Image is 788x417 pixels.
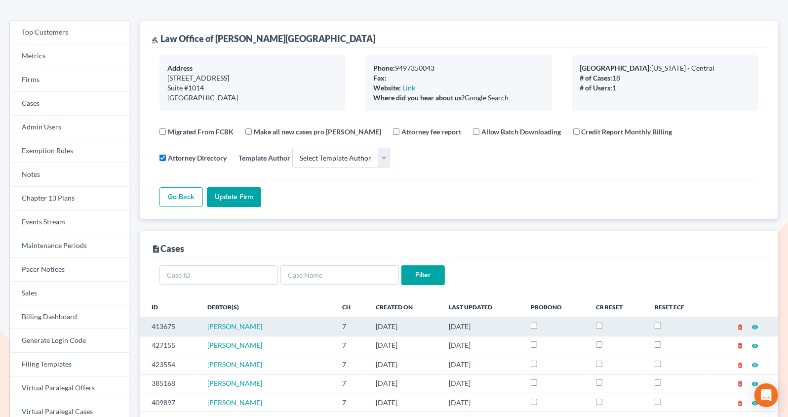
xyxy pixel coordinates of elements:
[208,379,263,387] a: [PERSON_NAME]
[737,379,744,387] a: delete_forever
[441,317,523,336] td: [DATE]
[334,297,368,317] th: Ch
[10,210,130,234] a: Events Stream
[167,64,193,72] b: Address
[582,126,672,137] label: Credit Report Monthly Billing
[140,355,200,374] td: 423554
[441,374,523,393] td: [DATE]
[751,380,758,387] i: visibility
[10,258,130,282] a: Pacer Notices
[140,317,200,336] td: 413675
[10,305,130,329] a: Billing Dashboard
[159,187,203,207] a: Go Back
[334,355,368,374] td: 7
[368,374,441,393] td: [DATE]
[737,398,744,407] a: delete_forever
[441,297,523,317] th: Last Updated
[238,153,290,163] label: Template Author
[373,83,401,92] b: Website:
[167,83,338,93] div: Suite #1014
[368,297,441,317] th: Created On
[159,265,278,285] input: Case ID
[737,362,744,369] i: delete_forever
[10,21,130,44] a: Top Customers
[208,360,263,369] a: [PERSON_NAME]
[751,342,758,349] i: visibility
[152,37,158,43] i: gavel
[751,322,758,331] a: visibility
[737,380,744,387] i: delete_forever
[737,322,744,331] a: delete_forever
[140,297,200,317] th: ID
[280,265,399,285] input: Case Name
[751,400,758,407] i: visibility
[737,342,744,349] i: delete_forever
[10,44,130,68] a: Metrics
[140,393,200,412] td: 409897
[751,398,758,407] a: visibility
[401,265,445,285] input: Filter
[334,336,368,355] td: 7
[168,153,227,163] label: Attorney Directory
[334,393,368,412] td: 7
[208,341,263,349] a: [PERSON_NAME]
[10,187,130,210] a: Chapter 13 Plans
[167,93,338,103] div: [GEOGRAPHIC_DATA]
[152,33,375,44] div: Law Office of [PERSON_NAME][GEOGRAPHIC_DATA]
[441,336,523,355] td: [DATE]
[10,329,130,353] a: Generate Login Code
[580,73,750,83] div: 18
[373,93,544,103] div: Google Search
[751,362,758,369] i: visibility
[368,393,441,412] td: [DATE]
[10,353,130,376] a: Filing Templates
[737,360,744,369] a: delete_forever
[152,245,160,253] i: description
[441,355,523,374] td: [DATE]
[373,63,544,73] div: 9497350043
[10,68,130,92] a: Firms
[10,92,130,116] a: Cases
[334,374,368,393] td: 7
[441,393,523,412] td: [DATE]
[10,282,130,305] a: Sales
[737,400,744,407] i: delete_forever
[254,126,381,137] label: Make all new cases pro [PERSON_NAME]
[737,341,744,349] a: delete_forever
[754,383,778,407] div: Open Intercom Messenger
[10,376,130,400] a: Virtual Paralegal Offers
[368,336,441,355] td: [DATE]
[200,297,335,317] th: Debtor(s)
[10,116,130,139] a: Admin Users
[368,317,441,336] td: [DATE]
[140,336,200,355] td: 427155
[10,234,130,258] a: Maintenance Periods
[580,64,651,72] b: [GEOGRAPHIC_DATA]:
[751,324,758,331] i: visibility
[580,83,612,92] b: # of Users:
[368,355,441,374] td: [DATE]
[334,317,368,336] td: 7
[168,126,234,137] label: Migrated From FCBK
[373,64,395,72] b: Phone:
[751,360,758,369] a: visibility
[140,374,200,393] td: 385168
[647,297,709,317] th: Reset ECF
[401,126,461,137] label: Attorney fee report
[208,398,263,407] a: [PERSON_NAME]
[373,93,465,102] b: Where did you hear about us?
[737,324,744,331] i: delete_forever
[588,297,647,317] th: CR Reset
[580,74,612,82] b: # of Cases:
[10,139,130,163] a: Exemption Rules
[751,379,758,387] a: visibility
[751,341,758,349] a: visibility
[167,73,338,83] div: [STREET_ADDRESS]
[580,63,750,73] div: [US_STATE] - Central
[10,163,130,187] a: Notes
[208,322,263,331] span: [PERSON_NAME]
[402,83,415,92] a: Link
